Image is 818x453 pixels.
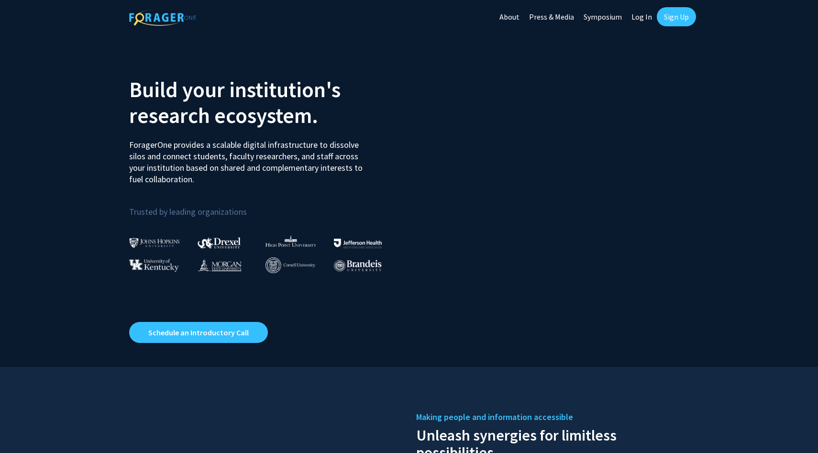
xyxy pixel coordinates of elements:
a: Sign Up [657,7,696,26]
img: High Point University [265,235,316,247]
h2: Build your institution's research ecosystem. [129,77,402,128]
img: Johns Hopkins University [129,238,180,248]
a: Opens in a new tab [129,322,268,343]
p: ForagerOne provides a scalable digital infrastructure to dissolve silos and connect students, fac... [129,132,369,185]
img: Brandeis University [334,260,382,272]
img: Morgan State University [198,259,242,271]
p: Trusted by leading organizations [129,193,402,219]
img: Thomas Jefferson University [334,239,382,248]
img: ForagerOne Logo [129,9,196,26]
img: Drexel University [198,237,241,248]
img: University of Kentucky [129,259,179,272]
img: Cornell University [265,257,315,273]
h5: Making people and information accessible [416,410,689,424]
